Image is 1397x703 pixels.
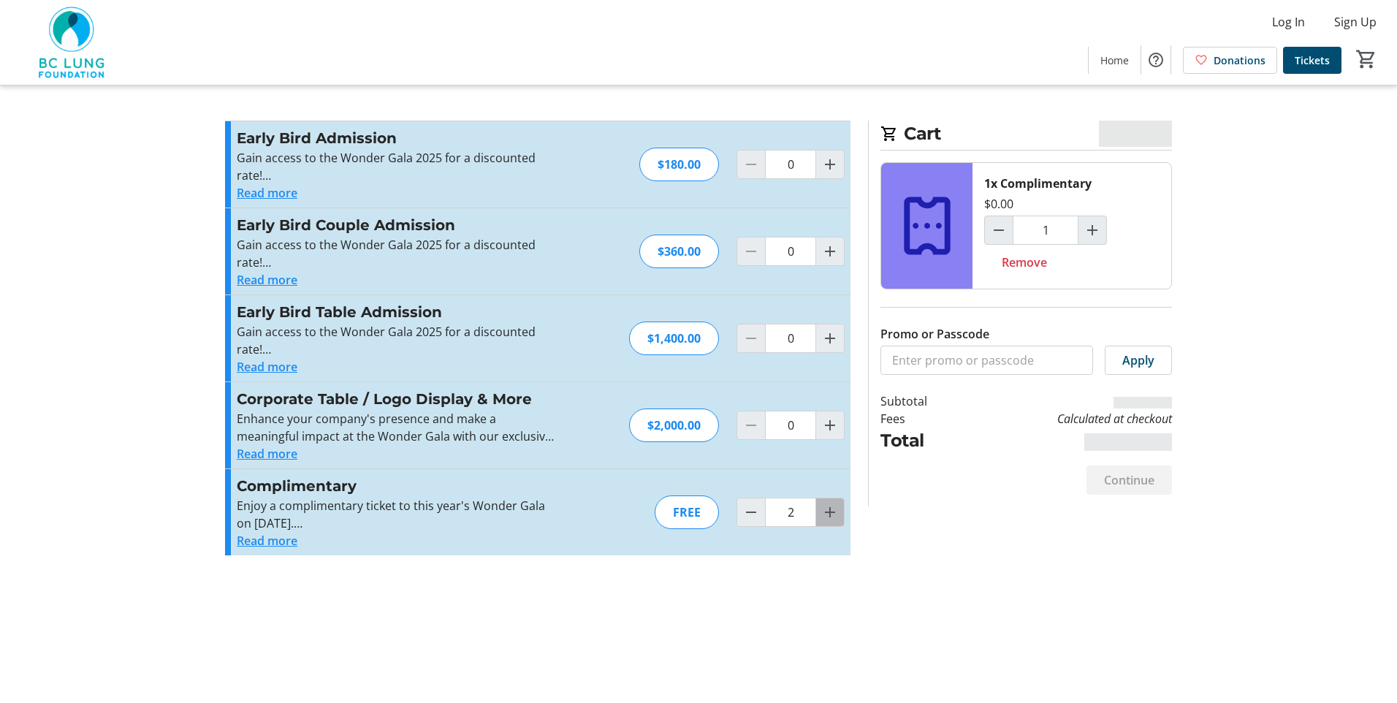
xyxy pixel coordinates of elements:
button: Increment by one [816,411,844,439]
input: Corporate Table / Logo Display & More Quantity [765,411,816,440]
p: Enhance your company's presence and make a meaningful impact at the Wonder Gala with our exclusiv... [237,410,556,445]
td: Total [880,427,965,454]
button: Increment by one [816,498,844,526]
button: Cart [1353,46,1379,72]
td: Fees [880,410,965,427]
p: Gain access to the Wonder Gala 2025 for a discounted rate! [237,149,556,184]
button: Increment by one [816,324,844,352]
span: Apply [1122,351,1154,369]
h3: Early Bird Couple Admission [237,214,556,236]
span: Tickets [1295,53,1330,68]
div: 1x Complimentary [984,175,1092,192]
a: Tickets [1283,47,1341,74]
p: Enjoy a complimentary ticket to this year's Wonder Gala on [DATE]. [237,497,556,532]
span: Donations [1214,53,1265,68]
a: Home [1089,47,1141,74]
p: Gain access to the Wonder Gala 2025 for a discounted rate! [237,323,556,358]
button: Apply [1105,346,1172,375]
span: Sign Up [1334,13,1377,31]
input: Complimentary Quantity [765,498,816,527]
span: Home [1100,53,1129,68]
div: $2,000.00 [629,408,719,442]
label: Promo or Passcode [880,325,989,343]
button: Help [1141,45,1170,75]
span: Remove [1002,254,1047,271]
button: Increment by one [1078,216,1106,244]
button: Read more [237,184,297,202]
button: Log In [1260,10,1317,34]
button: Decrement by one [985,216,1013,244]
input: Early Bird Admission Quantity [765,150,816,179]
p: Gain access to the Wonder Gala 2025 for a discounted rate! [237,236,556,271]
img: BC Lung Foundation's Logo [9,6,139,79]
h3: Corporate Table / Logo Display & More [237,388,556,410]
input: Early Bird Couple Admission Quantity [765,237,816,266]
div: $0.00 [984,195,1013,213]
button: Increment by one [816,237,844,265]
input: Complimentary Quantity [1013,216,1078,245]
a: Donations [1183,47,1277,74]
button: Read more [237,358,297,376]
h2: Cart [880,121,1172,151]
button: Decrement by one [737,498,765,526]
button: Read more [237,271,297,289]
input: Enter promo or passcode [880,346,1093,375]
span: Log In [1272,13,1305,31]
input: Early Bird Table Admission Quantity [765,324,816,353]
div: $1,400.00 [629,322,719,355]
td: Subtotal [880,392,965,410]
button: Read more [237,445,297,463]
div: $360.00 [639,235,719,268]
button: Sign Up [1322,10,1388,34]
span: CA$0.00 [1099,121,1173,147]
h3: Early Bird Table Admission [237,301,556,323]
button: Increment by one [816,151,844,178]
div: $180.00 [639,148,719,181]
button: Read more [237,532,297,550]
h3: Complimentary [237,475,556,497]
div: FREE [655,495,719,529]
h3: Early Bird Admission [237,127,556,149]
button: Remove [984,248,1065,277]
td: Calculated at checkout [965,410,1172,427]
